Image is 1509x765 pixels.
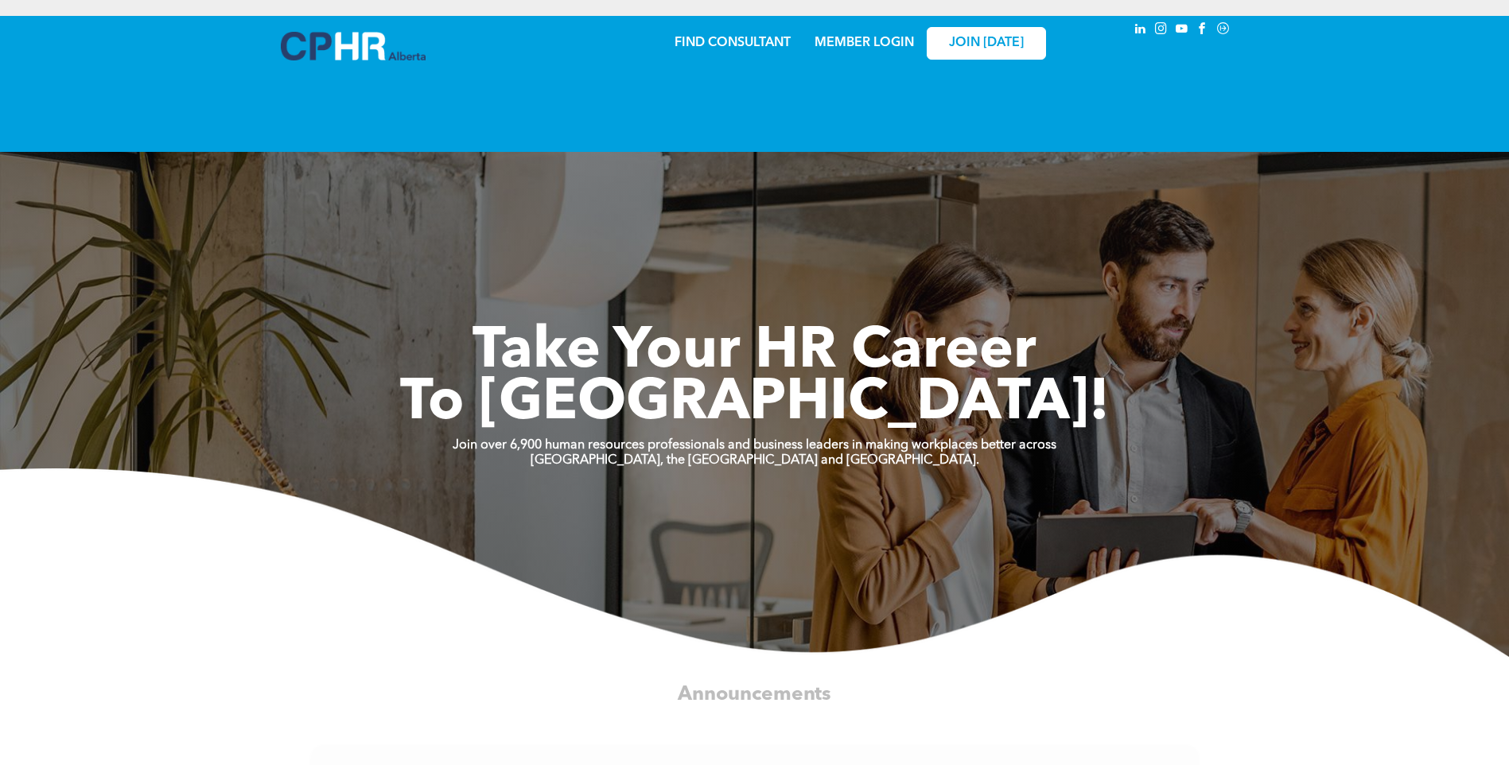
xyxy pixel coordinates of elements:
[675,37,791,49] a: FIND CONSULTANT
[453,439,1056,452] strong: Join over 6,900 human resources professionals and business leaders in making workplaces better ac...
[473,324,1036,381] span: Take Your HR Career
[1132,20,1149,41] a: linkedin
[1153,20,1170,41] a: instagram
[949,36,1024,51] span: JOIN [DATE]
[400,375,1110,433] span: To [GEOGRAPHIC_DATA]!
[281,32,426,60] img: A blue and white logo for cp alberta
[678,685,831,705] span: Announcements
[1173,20,1191,41] a: youtube
[531,454,979,467] strong: [GEOGRAPHIC_DATA], the [GEOGRAPHIC_DATA] and [GEOGRAPHIC_DATA].
[1215,20,1232,41] a: Social network
[1194,20,1211,41] a: facebook
[815,37,914,49] a: MEMBER LOGIN
[927,27,1046,60] a: JOIN [DATE]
